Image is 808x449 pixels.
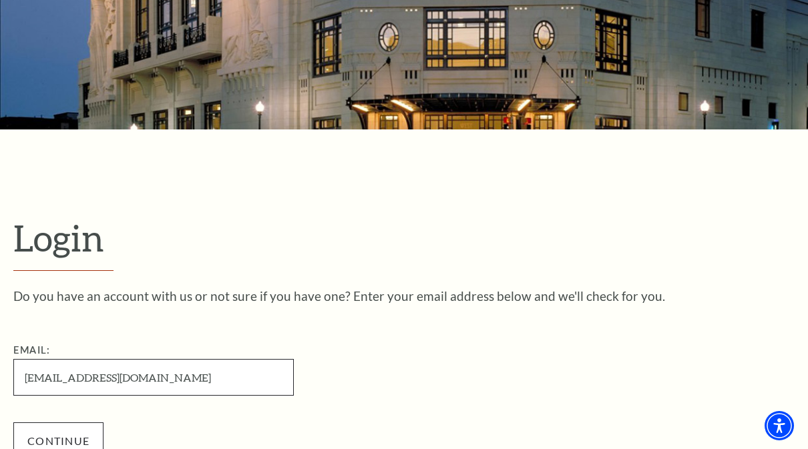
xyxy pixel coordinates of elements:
label: Email: [13,344,50,356]
p: Do you have an account with us or not sure if you have one? Enter your email address below and we... [13,290,795,302]
span: Login [13,216,104,259]
input: Required [13,359,294,396]
div: Accessibility Menu [765,411,794,440]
